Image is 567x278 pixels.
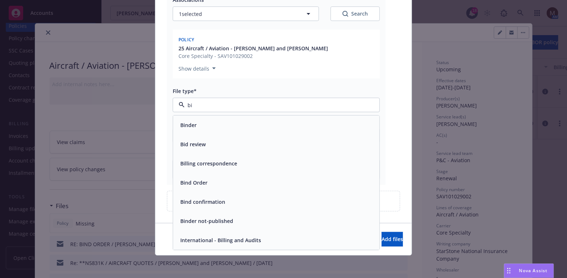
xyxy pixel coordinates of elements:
button: Add files [382,232,403,247]
span: Add files [382,236,403,243]
button: International - Billing and Audits [180,237,261,244]
button: Binder not-published [180,218,233,225]
span: Nova Assist [519,268,548,274]
button: Nova Assist [504,264,554,278]
div: Drag to move [504,264,513,278]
